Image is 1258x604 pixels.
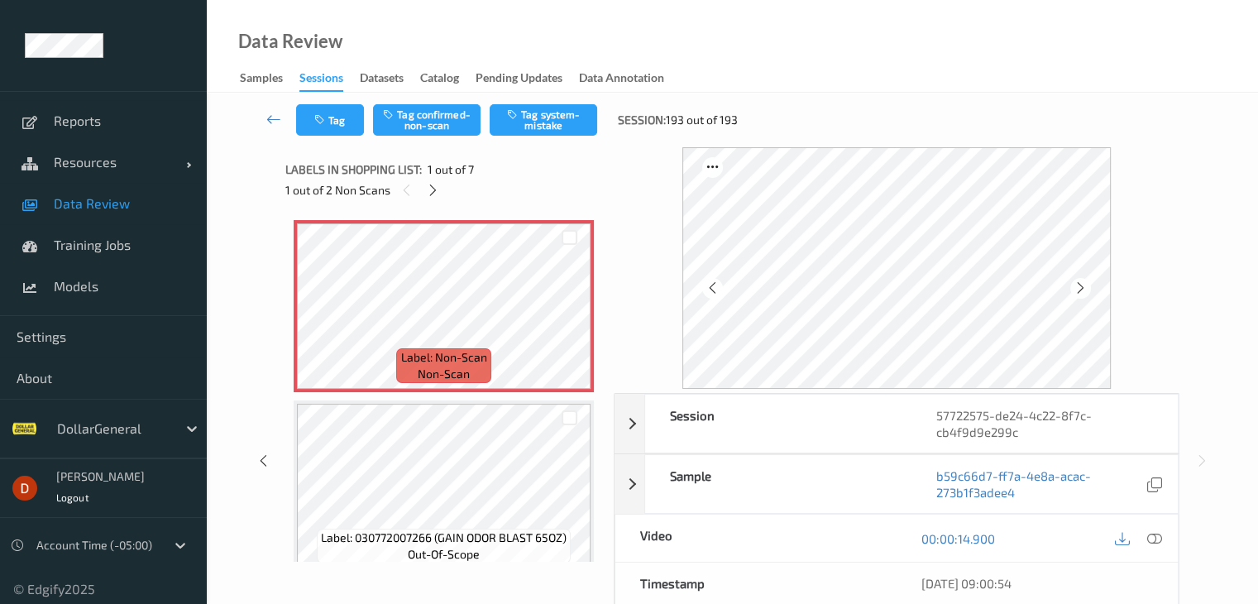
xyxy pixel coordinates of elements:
[360,70,404,90] div: Datasets
[418,366,470,382] span: non-scan
[420,67,476,90] a: Catalog
[615,563,897,604] div: Timestamp
[476,67,579,90] a: Pending Updates
[321,530,567,546] span: Label: 030772007266 (GAIN ODOR BLAST 65OZ)
[490,104,597,136] button: Tag system-mistake
[666,112,738,128] span: 193 out of 193
[299,70,343,92] div: Sessions
[921,575,1153,592] div: [DATE] 09:00:54
[299,67,360,92] a: Sessions
[240,67,299,90] a: Samples
[420,70,459,90] div: Catalog
[360,67,420,90] a: Datasets
[476,70,562,90] div: Pending Updates
[645,455,911,513] div: Sample
[285,180,602,200] div: 1 out of 2 Non Scans
[296,104,364,136] button: Tag
[285,161,422,178] span: Labels in shopping list:
[911,395,1178,453] div: 57722575-de24-4c22-8f7c-cb4f9d9e299c
[618,112,666,128] span: Session:
[401,349,487,366] span: Label: Non-Scan
[615,515,897,562] div: Video
[645,395,911,453] div: Session
[579,70,664,90] div: Data Annotation
[240,70,283,90] div: Samples
[615,454,1179,514] div: Sampleb59c66d7-ff7a-4e8a-acac-273b1f3adee4
[579,67,681,90] a: Data Annotation
[373,104,481,136] button: Tag confirmed-non-scan
[921,530,995,547] a: 00:00:14.900
[615,394,1179,453] div: Session57722575-de24-4c22-8f7c-cb4f9d9e299c
[428,161,474,178] span: 1 out of 7
[936,467,1143,501] a: b59c66d7-ff7a-4e8a-acac-273b1f3adee4
[238,33,342,50] div: Data Review
[408,546,480,563] span: out-of-scope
